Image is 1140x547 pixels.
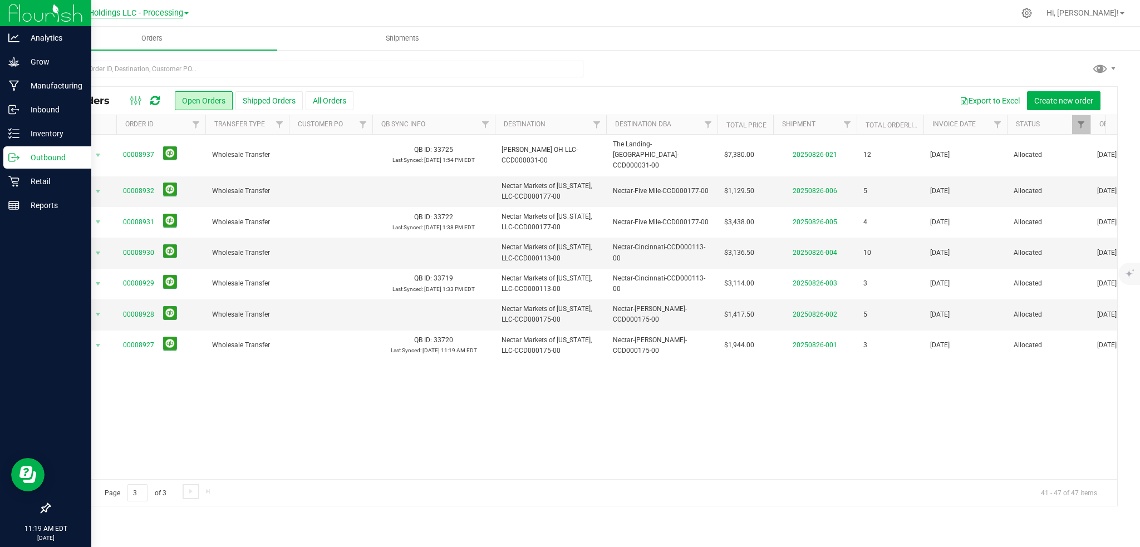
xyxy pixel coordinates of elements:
[930,217,950,228] span: [DATE]
[8,152,19,163] inline-svg: Outbound
[502,211,600,233] span: Nectar Markets of [US_STATE], LLC-CCD000177-00
[8,56,19,67] inline-svg: Grow
[793,249,837,257] a: 20250826-004
[19,79,86,92] p: Manufacturing
[863,217,867,228] span: 4
[123,248,154,258] a: 00008930
[793,311,837,318] a: 20250826-002
[424,286,475,292] span: [DATE] 1:33 PM EDT
[613,242,711,263] span: Nectar-Cincinnati-CCD000113-00
[91,147,105,163] span: select
[8,104,19,115] inline-svg: Inbound
[863,278,867,289] span: 3
[212,278,282,289] span: Wholesale Transfer
[863,150,871,160] span: 12
[793,341,837,349] a: 20250826-001
[298,120,343,128] a: Customer PO
[123,340,154,351] a: 00008927
[424,224,475,230] span: [DATE] 1:38 PM EDT
[930,309,950,320] span: [DATE]
[212,309,282,320] span: Wholesale Transfer
[476,115,495,134] a: Filter
[1072,115,1090,134] a: Filter
[235,91,303,110] button: Shipped Orders
[19,103,86,116] p: Inbound
[414,274,432,282] span: QB ID:
[1016,120,1040,128] a: Status
[615,120,671,128] a: Destination DBA
[1046,8,1119,17] span: Hi, [PERSON_NAME]!
[371,33,434,43] span: Shipments
[187,115,205,134] a: Filter
[422,347,477,353] span: [DATE] 11:19 AM EDT
[91,276,105,292] span: select
[8,80,19,91] inline-svg: Manufacturing
[392,286,423,292] span: Last Synced:
[726,121,766,129] a: Total Price
[91,245,105,261] span: select
[306,91,353,110] button: All Orders
[414,336,432,344] span: QB ID:
[724,248,754,258] span: $3,136.50
[91,338,105,353] span: select
[930,248,950,258] span: [DATE]
[414,146,432,154] span: QB ID:
[5,524,86,534] p: 11:19 AM EDT
[502,145,600,166] span: [PERSON_NAME] OH LLC-CCD000031-00
[271,115,289,134] a: Filter
[19,175,86,188] p: Retail
[424,157,475,163] span: [DATE] 1:54 PM EDT
[212,186,282,196] span: Wholesale Transfer
[502,242,600,263] span: Nectar Markets of [US_STATE], LLC-CCD000113-00
[699,115,718,134] a: Filter
[930,340,950,351] span: [DATE]
[212,150,282,160] span: Wholesale Transfer
[502,273,600,294] span: Nectar Markets of [US_STATE], LLC-CCD000113-00
[277,27,528,50] a: Shipments
[11,458,45,491] iframe: Resource center
[127,484,148,501] input: 3
[1020,8,1034,18] div: Manage settings
[793,218,837,226] a: 20250826-005
[1099,120,1138,128] a: Order Date
[8,128,19,139] inline-svg: Inventory
[724,186,754,196] span: $1,129.50
[212,340,282,351] span: Wholesale Transfer
[1014,217,1084,228] span: Allocated
[123,186,154,196] a: 00008932
[863,309,867,320] span: 5
[38,8,183,18] span: Riviera Creek Holdings LLC - Processing
[19,127,86,140] p: Inventory
[414,213,432,221] span: QB ID:
[504,120,546,128] a: Destination
[434,336,453,344] span: 33720
[724,340,754,351] span: $1,944.00
[175,91,233,110] button: Open Orders
[613,217,711,228] span: Nectar-Five Mile-CCD000177-00
[932,120,976,128] a: Invoice Date
[613,273,711,294] span: Nectar-Cincinnati-CCD000113-00
[588,115,606,134] a: Filter
[838,115,857,134] a: Filter
[782,120,815,128] a: Shipment
[1014,309,1084,320] span: Allocated
[91,184,105,199] span: select
[8,32,19,43] inline-svg: Analytics
[95,484,175,501] span: Page of 3
[8,176,19,187] inline-svg: Retail
[1014,278,1084,289] span: Allocated
[126,33,178,43] span: Orders
[1034,96,1093,105] span: Create new order
[502,181,600,202] span: Nectar Markets of [US_STATE], LLC-CCD000177-00
[1014,150,1084,160] span: Allocated
[123,150,154,160] a: 00008937
[863,340,867,351] span: 3
[502,304,600,325] span: Nectar Markets of [US_STATE], LLC-CCD000175-00
[125,120,154,128] a: Order ID
[123,309,154,320] a: 00008928
[930,186,950,196] span: [DATE]
[91,214,105,230] span: select
[1014,248,1084,258] span: Allocated
[724,278,754,289] span: $3,114.00
[27,27,277,50] a: Orders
